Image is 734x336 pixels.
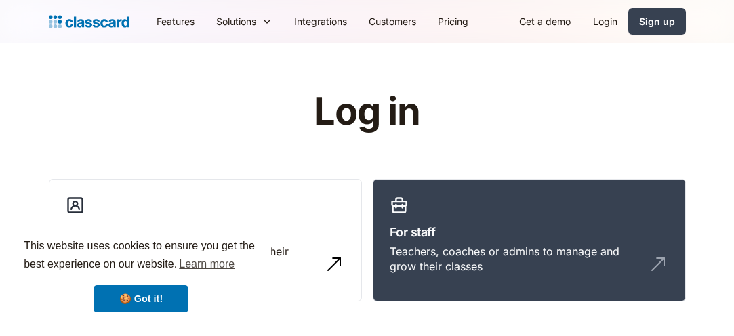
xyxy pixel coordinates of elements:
[390,244,642,274] div: Teachers, coaches or admins to manage and grow their classes
[177,254,237,274] a: learn more about cookies
[628,8,686,35] a: Sign up
[152,91,582,133] h1: Log in
[283,6,358,37] a: Integrations
[582,6,628,37] a: Login
[146,6,205,37] a: Features
[49,179,362,302] a: For studentsStudents, parents or guardians to view their profile and manage bookings
[216,14,256,28] div: Solutions
[390,223,669,241] h3: For staff
[427,6,479,37] a: Pricing
[205,6,283,37] div: Solutions
[373,179,686,302] a: For staffTeachers, coaches or admins to manage and grow their classes
[24,238,258,274] span: This website uses cookies to ensure you get the best experience on our website.
[639,14,675,28] div: Sign up
[508,6,582,37] a: Get a demo
[358,6,427,37] a: Customers
[49,12,129,31] a: home
[11,225,271,325] div: cookieconsent
[94,285,188,312] a: dismiss cookie message
[66,223,345,241] h3: For students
